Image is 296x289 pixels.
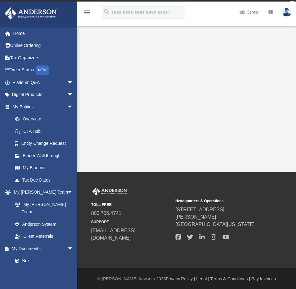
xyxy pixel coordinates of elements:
[9,113,82,125] a: Overview
[67,242,79,255] span: arrow_drop_down
[4,101,82,113] a: My Entitiesarrow_drop_down
[67,89,79,101] span: arrow_drop_down
[210,276,250,281] a: Terms & Conditions |
[91,187,128,195] img: Anderson Advisors Platinum Portal
[67,186,79,199] span: arrow_drop_down
[4,27,82,40] a: Home
[4,40,82,52] a: Online Ordering
[166,276,195,281] a: Privacy Policy |
[4,76,82,89] a: Platinum Q&Aarrow_drop_down
[175,207,224,220] a: [STREET_ADDRESS][PERSON_NAME]
[290,1,294,5] div: close
[9,198,76,218] a: My [PERSON_NAME] Team
[4,89,82,101] a: Digital Productsarrow_drop_down
[103,8,110,15] i: search
[9,230,79,243] a: Client Referrals
[4,52,82,64] a: Tax Organizers
[9,149,82,162] a: Binder Walkthrough
[83,9,91,16] i: menu
[91,228,135,241] a: [EMAIL_ADDRESS][DOMAIN_NAME]
[4,242,79,255] a: My Documentsarrow_drop_down
[4,186,79,199] a: My [PERSON_NAME] Teamarrow_drop_down
[282,8,291,17] img: User Pic
[207,2,226,9] a: survey
[36,65,49,75] div: NEW
[4,64,82,77] a: Order StatusNEW
[9,174,82,186] a: Tax Due Dates
[196,276,209,281] a: Legal |
[9,162,79,174] a: My Blueprint
[70,2,205,9] div: Get a chance to win 6 months of Platinum for free just by filling out this
[91,202,171,207] small: TOLL FREE
[91,211,121,216] a: 800.706.4741
[9,255,76,267] a: Box
[9,218,79,230] a: Anderson System
[91,219,171,225] small: SUPPORT
[9,267,79,279] a: Meeting Minutes
[67,76,79,89] span: arrow_drop_down
[67,101,79,113] span: arrow_drop_down
[251,276,276,281] a: Pay Invoices
[175,222,255,227] a: [GEOGRAPHIC_DATA][US_STATE]
[9,125,82,137] a: CTA Hub
[3,7,59,19] img: Anderson Advisors Platinum Portal
[9,137,82,150] a: Entity Change Request
[175,198,256,204] small: Headquarters & Operations
[83,12,91,16] a: menu
[77,276,296,282] div: © [PERSON_NAME] Advisors 2025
